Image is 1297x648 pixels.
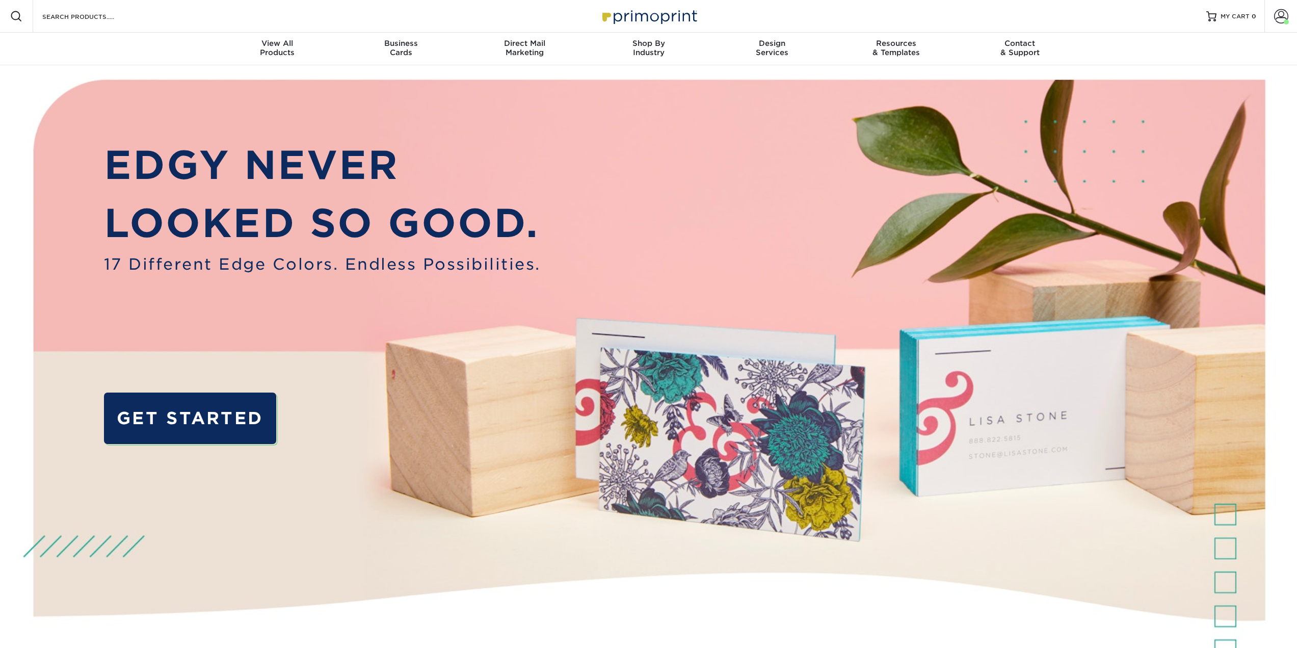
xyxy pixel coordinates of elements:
a: Direct MailMarketing [463,33,587,65]
span: Contact [958,39,1082,48]
a: Contact& Support [958,33,1082,65]
a: Shop ByIndustry [587,33,710,65]
a: View AllProducts [216,33,339,65]
img: Primoprint [598,5,700,27]
span: 17 Different Edge Colors. Endless Possibilities. [104,253,541,276]
div: & Templates [834,39,958,57]
span: Resources [834,39,958,48]
a: GET STARTED [104,393,276,444]
span: Design [710,39,834,48]
span: Shop By [587,39,710,48]
a: DesignServices [710,33,834,65]
span: View All [216,39,339,48]
p: LOOKED SO GOOD. [104,194,541,253]
a: Resources& Templates [834,33,958,65]
span: Business [339,39,463,48]
span: MY CART [1221,12,1250,21]
div: Marketing [463,39,587,57]
div: Services [710,39,834,57]
input: SEARCH PRODUCTS..... [41,10,141,22]
p: EDGY NEVER [104,136,541,195]
div: & Support [958,39,1082,57]
span: Direct Mail [463,39,587,48]
span: 0 [1252,13,1256,20]
div: Cards [339,39,463,57]
div: Products [216,39,339,57]
div: Industry [587,39,710,57]
a: BusinessCards [339,33,463,65]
